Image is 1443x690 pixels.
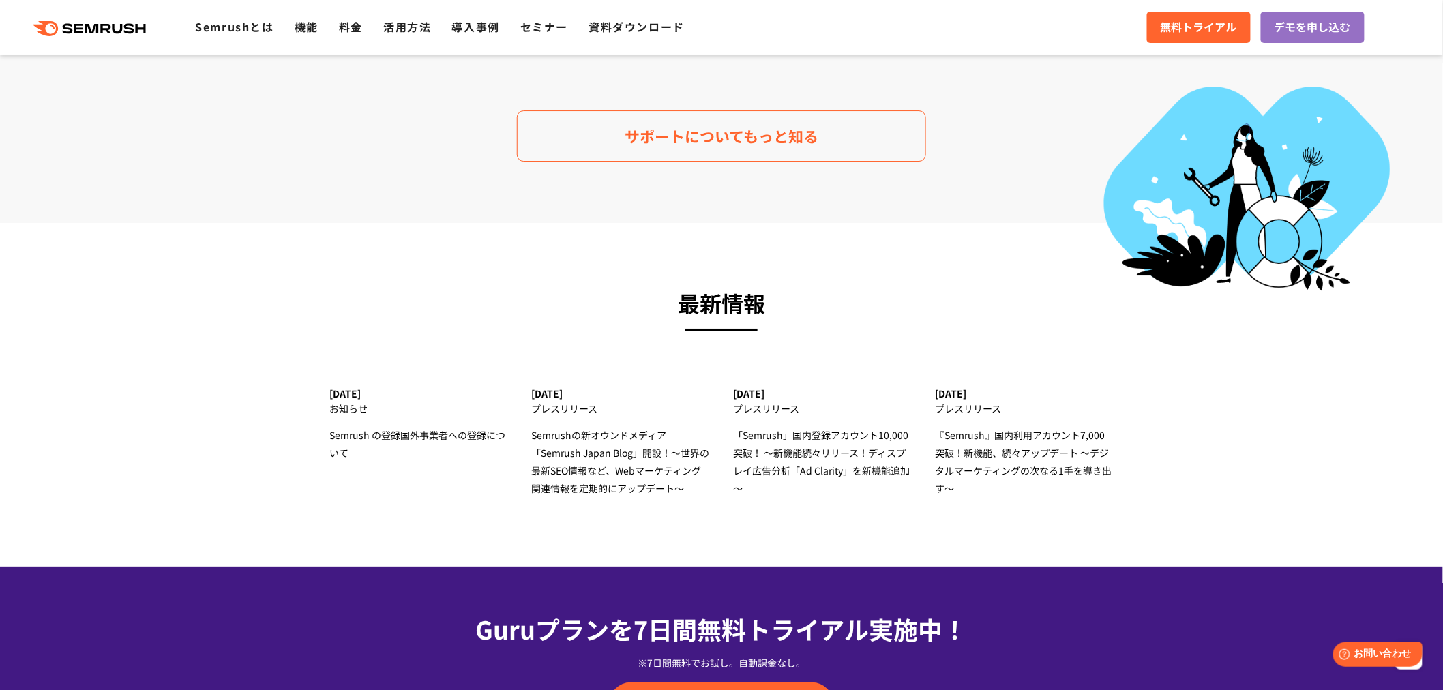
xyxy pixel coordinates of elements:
[936,388,1114,400] div: [DATE]
[195,18,273,35] a: Semrushとは
[1322,637,1428,675] iframe: Help widget launcher
[531,388,709,400] div: [DATE]
[698,611,968,646] span: 無料トライアル実施中！
[329,388,507,400] div: [DATE]
[517,110,926,162] a: サポートについてもっと知る
[1161,18,1237,36] span: 無料トライアル
[734,400,912,417] div: プレスリリース
[734,428,910,495] span: 「Semrush」国内登録アカウント10,000突破！ ～新機能続々リリース！ディスプレイ広告分析「Ad Clarity」を新機能追加～
[531,400,709,417] div: プレスリリース
[520,18,568,35] a: セミナー
[936,400,1114,417] div: プレスリリース
[734,388,912,497] a: [DATE] プレスリリース 「Semrush」国内登録アカウント10,000突破！ ～新機能続々リリース！ディスプレイ広告分析「Ad Clarity」を新機能追加～
[1261,12,1365,43] a: デモを申し込む
[1275,18,1351,36] span: デモを申し込む
[936,388,1114,497] a: [DATE] プレスリリース 『Semrush』国内利用アカウント7,000突破！新機能、続々アップデート ～デジタルマーケティングの次なる1手を導き出す～
[329,428,505,460] span: Semrush の登録国外事業者への登録について
[329,284,1114,321] h3: 最新情報
[329,388,507,462] a: [DATE] お知らせ Semrush の登録国外事業者への登録について
[295,18,318,35] a: 機能
[1147,12,1251,43] a: 無料トライアル
[383,18,431,35] a: 活用方法
[734,388,912,400] div: [DATE]
[339,18,363,35] a: 料金
[531,388,709,497] a: [DATE] プレスリリース Semrushの新オウンドメディア 「Semrush Japan Blog」開設！～世界の最新SEO情報など、Webマーケティング関連情報を定期的にアップデート～
[329,400,507,417] div: お知らせ
[936,428,1112,495] span: 『Semrush』国内利用アカウント7,000突破！新機能、続々アップデート ～デジタルマーケティングの次なる1手を導き出す～
[363,656,1080,670] div: ※7日間無料でお試し。自動課金なし。
[625,124,818,148] span: サポートについてもっと知る
[531,428,709,495] span: Semrushの新オウンドメディア 「Semrush Japan Blog」開設！～世界の最新SEO情報など、Webマーケティング関連情報を定期的にアップデート～
[363,610,1080,647] div: Guruプランを7日間
[589,18,685,35] a: 資料ダウンロード
[452,18,500,35] a: 導入事例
